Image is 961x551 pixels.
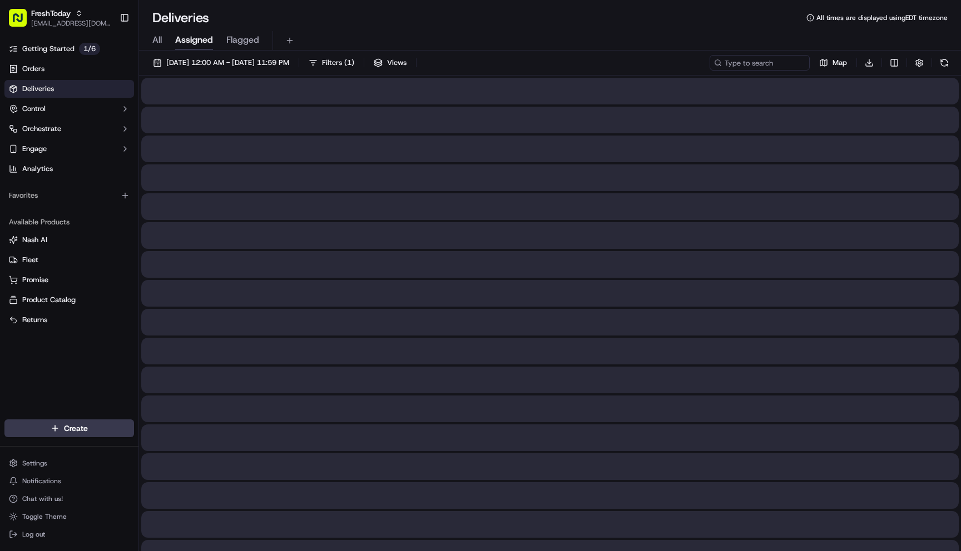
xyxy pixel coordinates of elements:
[22,494,63,503] span: Chat with us!
[22,104,46,114] span: Control
[226,33,259,47] span: Flagged
[9,235,130,245] a: Nash AI
[814,55,852,71] button: Map
[4,455,134,471] button: Settings
[148,55,294,71] button: [DATE] 12:00 AM - [DATE] 11:59 PM
[22,295,76,305] span: Product Catalog
[4,291,134,309] button: Product Catalog
[22,64,44,74] span: Orders
[31,19,111,28] button: [EMAIL_ADDRESS][DOMAIN_NAME]
[31,8,71,19] button: FreshToday
[4,213,134,231] div: Available Products
[22,235,47,245] span: Nash AI
[816,13,948,22] span: All times are displayed using EDT timezone
[152,33,162,47] span: All
[152,9,209,27] h1: Deliveries
[4,60,134,78] a: Orders
[369,55,412,71] button: Views
[22,124,61,134] span: Orchestrate
[4,419,134,437] button: Create
[9,275,130,285] a: Promise
[175,33,213,47] span: Assigned
[4,251,134,269] button: Fleet
[4,527,134,542] button: Log out
[304,55,359,71] button: Filters(1)
[4,509,134,524] button: Toggle Theme
[22,164,53,174] span: Analytics
[4,4,115,31] button: FreshToday[EMAIL_ADDRESS][DOMAIN_NAME]
[22,275,48,285] span: Promise
[22,459,47,468] span: Settings
[22,44,75,54] span: Getting Started
[22,530,45,539] span: Log out
[9,295,130,305] a: Product Catalog
[937,55,952,71] button: Refresh
[9,315,130,325] a: Returns
[166,58,289,68] span: [DATE] 12:00 AM - [DATE] 11:59 PM
[4,80,134,98] a: Deliveries
[344,58,354,68] span: ( 1 )
[22,144,47,154] span: Engage
[4,40,134,58] a: Getting Started1/6
[9,255,130,265] a: Fleet
[22,512,67,521] span: Toggle Theme
[4,100,134,118] button: Control
[22,315,47,325] span: Returns
[22,477,61,485] span: Notifications
[4,491,134,507] button: Chat with us!
[4,120,134,138] button: Orchestrate
[322,58,354,68] span: Filters
[79,43,100,55] p: 1 / 6
[4,231,134,249] button: Nash AI
[387,58,407,68] span: Views
[4,311,134,329] button: Returns
[64,423,88,434] span: Create
[22,255,38,265] span: Fleet
[833,58,847,68] span: Map
[4,473,134,489] button: Notifications
[4,140,134,158] button: Engage
[4,160,134,178] a: Analytics
[4,271,134,289] button: Promise
[22,84,54,94] span: Deliveries
[4,187,134,204] div: Favorites
[710,55,810,71] input: Type to search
